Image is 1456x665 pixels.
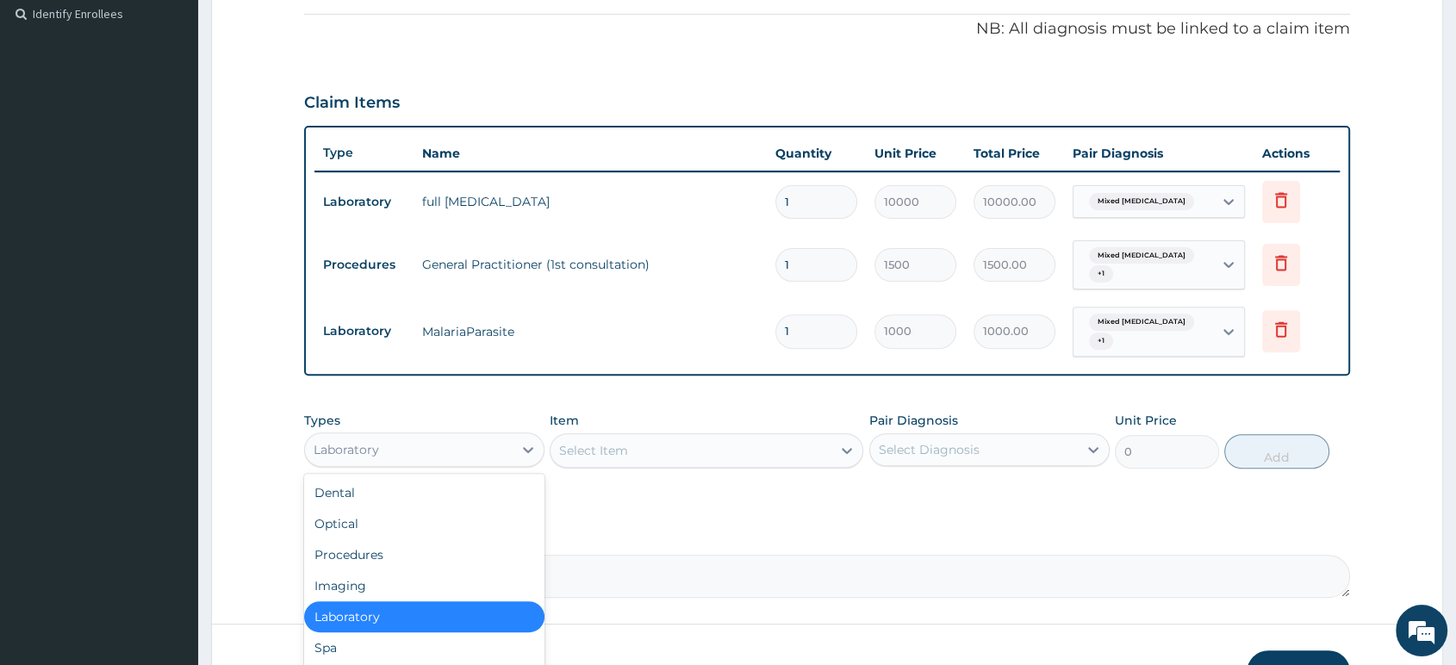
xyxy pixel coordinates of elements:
td: MalariaParasite [414,314,767,349]
th: Type [314,137,414,169]
div: Spa [304,632,544,663]
th: Quantity [767,136,866,171]
label: Item [550,412,579,429]
img: d_794563401_company_1708531726252_794563401 [32,86,70,129]
span: Mixed [MEDICAL_DATA] [1089,247,1194,264]
span: Mixed [MEDICAL_DATA] [1089,193,1194,210]
p: NB: All diagnosis must be linked to a claim item [304,18,1350,40]
label: Pair Diagnosis [869,412,958,429]
td: Laboratory [314,315,414,347]
label: Unit Price [1115,412,1177,429]
td: General Practitioner (1st consultation) [414,247,767,282]
th: Total Price [965,136,1064,171]
div: Laboratory [304,601,544,632]
textarea: Type your message and hit 'Enter' [9,470,328,531]
span: + 1 [1089,265,1113,283]
td: Laboratory [314,186,414,218]
div: Laboratory [314,441,379,458]
div: Select Diagnosis [879,441,980,458]
th: Actions [1254,136,1340,171]
label: Comment [304,531,1350,545]
div: Optical [304,508,544,539]
div: Dental [304,477,544,508]
span: Mixed [MEDICAL_DATA] [1089,314,1194,331]
h3: Claim Items [304,94,400,113]
div: Select Item [559,442,628,459]
div: Chat with us now [90,96,289,119]
div: Minimize live chat window [283,9,324,50]
button: Add [1224,434,1328,469]
th: Unit Price [866,136,965,171]
label: Types [304,413,340,428]
span: + 1 [1089,332,1113,350]
th: Pair Diagnosis [1064,136,1254,171]
th: Name [414,136,767,171]
div: Imaging [304,570,544,601]
td: Procedures [314,249,414,281]
span: We're online! [100,217,238,391]
td: full [MEDICAL_DATA] [414,184,767,219]
div: Procedures [304,539,544,570]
